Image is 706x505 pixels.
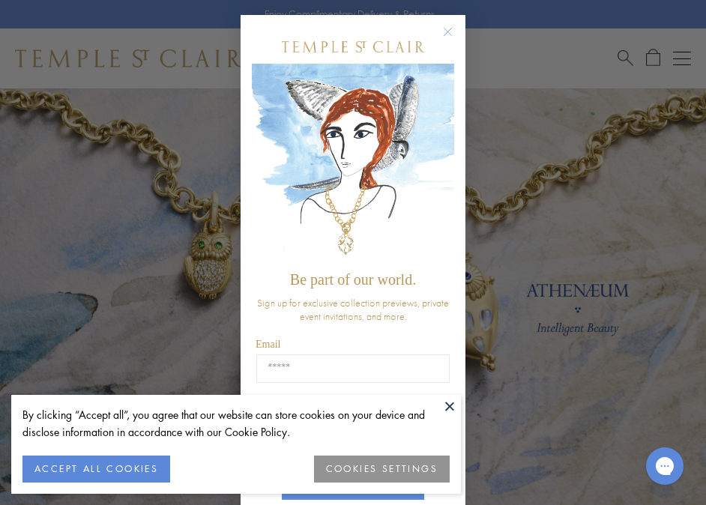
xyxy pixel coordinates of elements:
[252,64,454,264] img: c4a9eb12-d91a-4d4a-8ee0-386386f4f338.jpeg
[639,442,691,490] iframe: Gorgias live chat messenger
[22,406,450,441] div: By clicking “Accept all”, you agree that our website can store cookies on your device and disclos...
[22,456,170,483] button: ACCEPT ALL COOKIES
[282,41,424,52] img: Temple St. Clair
[256,339,280,350] span: Email
[257,296,449,323] span: Sign up for exclusive collection previews, private event invitations, and more.
[290,271,416,288] span: Be part of our world.
[256,354,450,383] input: Email
[314,456,450,483] button: COOKIES SETTINGS
[446,30,465,49] button: Close dialog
